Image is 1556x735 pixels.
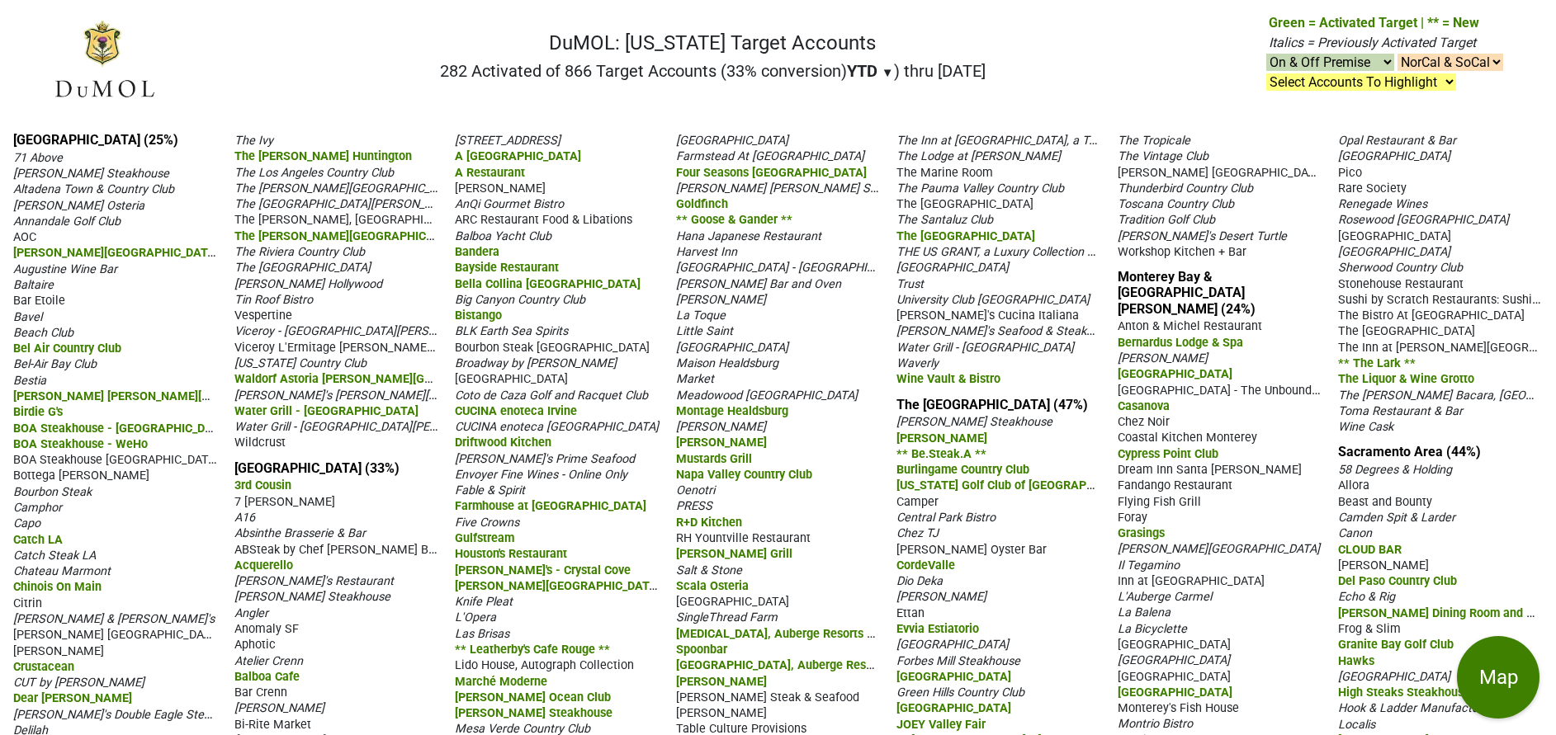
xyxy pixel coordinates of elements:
[896,574,943,588] span: Dio Deka
[1338,420,1393,434] span: Wine Cask
[455,643,610,657] span: ** Leatherby's Cafe Rouge **
[1118,511,1147,525] span: Foray
[455,372,568,386] span: [GEOGRAPHIC_DATA]
[896,670,1011,684] span: [GEOGRAPHIC_DATA]
[1118,574,1265,588] span: Inn at [GEOGRAPHIC_DATA]
[13,626,220,642] span: [PERSON_NAME] [GEOGRAPHIC_DATA]
[676,229,821,243] span: Hana Japanese Restaurant
[896,701,1011,715] span: [GEOGRAPHIC_DATA]
[455,658,634,672] span: Lido House, Autograph Collection
[13,244,219,260] span: [PERSON_NAME][GEOGRAPHIC_DATA]
[676,372,714,386] span: Market
[455,563,631,577] span: [PERSON_NAME]'s - Crystal Cove
[13,549,96,563] span: Catch Steak LA
[1118,717,1193,731] span: Montrio Bistro
[455,420,659,434] span: CUCINA enoteca [GEOGRAPHIC_DATA]
[455,213,632,227] span: ARC Restaurant Food & Libations
[1118,229,1287,243] span: [PERSON_NAME]'s Desert Turtle
[13,469,149,483] span: Bottega [PERSON_NAME]
[676,341,788,355] span: [GEOGRAPHIC_DATA]
[234,654,303,668] span: Atelier Crenn
[896,309,1079,323] span: [PERSON_NAME]'s Cucina Italiana
[896,622,979,636] span: Evvia Estiatorio
[847,61,877,81] span: YTD
[676,277,841,291] span: [PERSON_NAME] Bar and Oven
[896,686,1024,700] span: Green Hills Country Club
[234,541,447,557] span: ABSteak by Chef [PERSON_NAME] Back
[234,387,537,403] span: [PERSON_NAME]'s [PERSON_NAME][GEOGRAPHIC_DATA]
[896,543,1047,557] span: [PERSON_NAME] Oyster Bar
[1118,478,1232,492] span: Fandango Restaurant
[234,211,468,227] span: The [PERSON_NAME], [GEOGRAPHIC_DATA]
[896,213,993,227] span: The Santaluz Club
[1118,134,1190,148] span: The Tropicale
[896,431,987,445] span: [PERSON_NAME]
[13,580,102,594] span: Chinois On Main
[1338,718,1375,732] span: Localis
[13,326,73,340] span: Beach Club
[1118,149,1208,163] span: The Vintage Club
[676,675,767,689] span: [PERSON_NAME]
[1118,463,1302,477] span: Dream Inn Santa [PERSON_NAME]
[676,579,749,593] span: Scala Osteria
[1118,367,1232,381] span: [GEOGRAPHIC_DATA]
[234,511,255,525] span: A16
[455,181,546,196] span: [PERSON_NAME]
[13,485,92,499] span: Bourbon Steak
[896,132,1235,148] span: The Inn at [GEOGRAPHIC_DATA], a Tribute [GEOGRAPHIC_DATA]
[234,478,291,492] span: 3rd Cousin
[676,166,867,180] span: Four Seasons [GEOGRAPHIC_DATA]
[13,451,219,467] span: BOA Steakhouse [GEOGRAPHIC_DATA]
[1118,558,1180,572] span: Il Tegamino
[234,404,419,418] span: Water Grill - [GEOGRAPHIC_DATA]
[455,690,611,704] span: [PERSON_NAME] Ocean Club
[896,558,955,572] span: CordeValle
[1338,638,1454,652] span: Granite Bay Golf Club
[13,644,104,658] span: [PERSON_NAME]
[896,277,924,291] span: Trust
[13,676,144,690] span: CUT by [PERSON_NAME]
[676,516,742,530] span: R+D Kitchen
[676,547,792,561] span: [PERSON_NAME] Grill
[676,404,788,418] span: Montage Healdsburg
[1338,261,1463,275] span: Sherwood Country Club
[455,197,564,211] span: AnQi Gourmet Bistro
[1338,229,1451,243] span: [GEOGRAPHIC_DATA]
[1338,543,1402,557] span: CLOUD BAR
[234,460,400,476] a: [GEOGRAPHIC_DATA] (33%)
[676,595,789,609] span: [GEOGRAPHIC_DATA]
[13,691,132,705] span: Dear [PERSON_NAME]
[455,547,567,561] span: Houston's Restaurant
[234,718,311,732] span: Bi-Rite Market
[676,213,792,227] span: ** Goose & Gander **
[676,149,864,163] span: Farmstead At [GEOGRAPHIC_DATA]
[455,468,627,482] span: Envoyer Fine Wines - Online Only
[1269,15,1479,31] span: Green = Activated Target | ** = New
[455,516,519,530] span: Five Crowns
[234,370,527,386] span: Waldorf Astoria [PERSON_NAME][GEOGRAPHIC_DATA]
[896,718,986,732] span: JOEY Valley Fair
[234,180,461,196] span: The [PERSON_NAME][GEOGRAPHIC_DATA]
[1338,245,1450,259] span: [GEOGRAPHIC_DATA]
[896,397,1088,412] a: The [GEOGRAPHIC_DATA] (47%)
[896,166,993,180] span: The Marine Room
[882,65,894,80] span: ▼
[1338,149,1450,163] span: [GEOGRAPHIC_DATA]
[234,495,335,509] span: 7 [PERSON_NAME]
[234,323,486,338] span: Viceroy - [GEOGRAPHIC_DATA][PERSON_NAME]
[1338,558,1429,572] span: [PERSON_NAME]
[896,323,1119,338] span: [PERSON_NAME]'s Seafood & Steakhouse
[1338,511,1455,525] span: Camden Spit & Larder
[1118,181,1253,196] span: Thunderbird Country Club
[234,196,461,211] span: The [GEOGRAPHIC_DATA][PERSON_NAME]
[13,374,46,388] span: Bestia
[676,389,858,403] span: Meadowood [GEOGRAPHIC_DATA]
[13,564,111,578] span: Chateau Marmont
[896,356,939,370] span: Waverly
[234,166,394,180] span: The Los Angeles Country Club
[455,324,568,338] span: BLK Earth Sea Spirits
[676,563,742,577] span: Salt & Stone
[1338,622,1401,636] span: Frog & Slim
[13,199,144,213] span: [PERSON_NAME] Osteria
[13,151,63,165] span: 71 Above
